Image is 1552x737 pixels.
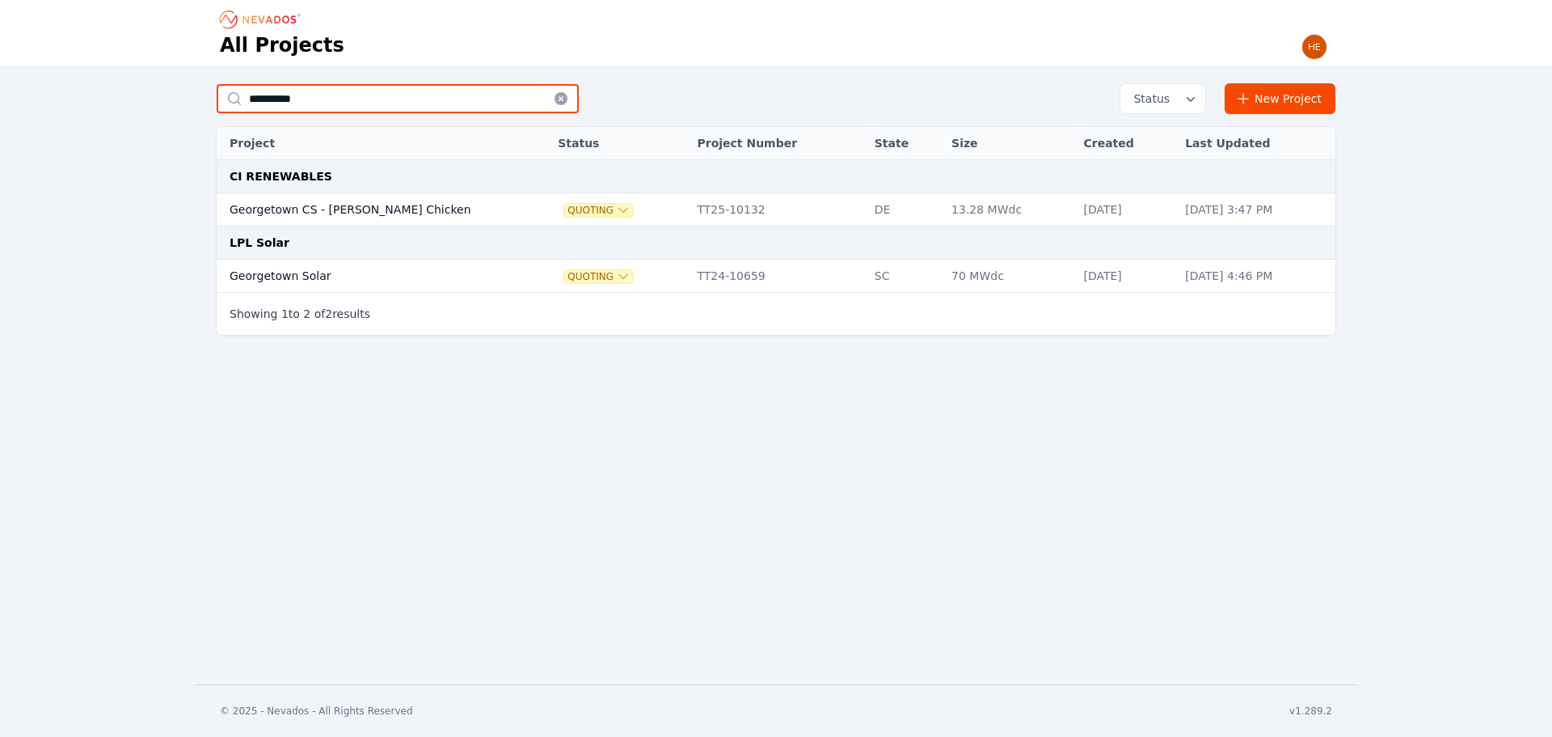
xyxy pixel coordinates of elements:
[564,270,633,283] button: Quoting
[943,127,1075,160] th: Size
[1177,193,1335,227] td: [DATE] 3:47 PM
[564,204,633,217] button: Quoting
[943,193,1075,227] td: 13.28 MWdc
[867,193,943,227] td: DE
[1075,260,1177,293] td: [DATE]
[217,227,1335,260] td: LPL Solar
[550,127,689,160] th: Status
[325,307,332,320] span: 2
[303,307,310,320] span: 2
[217,193,1335,227] tr: Georgetown CS - [PERSON_NAME] ChickenQuotingTT25-10132DE13.28 MWdc[DATE][DATE] 3:47 PM
[1225,83,1335,114] a: New Project
[217,127,525,160] th: Project
[689,193,866,227] td: TT25-10132
[943,260,1075,293] td: 70 MWdc
[867,127,943,160] th: State
[217,160,1335,193] td: CI RENEWABLES
[230,306,370,322] p: Showing to of results
[867,260,943,293] td: SC
[217,193,525,227] td: Georgetown CS - [PERSON_NAME] Chicken
[1127,91,1170,107] span: Status
[689,127,866,160] th: Project Number
[1120,84,1205,113] button: Status
[217,260,525,293] td: Georgetown Solar
[217,260,1335,293] tr: Georgetown SolarQuotingTT24-10659SC70 MWdc[DATE][DATE] 4:46 PM
[220,32,344,58] h1: All Projects
[220,6,306,32] nav: Breadcrumb
[281,307,289,320] span: 1
[1301,34,1327,60] img: Henar Luque
[1075,127,1177,160] th: Created
[1177,127,1335,160] th: Last Updated
[220,705,413,718] div: © 2025 - Nevados - All Rights Reserved
[1177,260,1335,293] td: [DATE] 4:46 PM
[1289,705,1332,718] div: v1.289.2
[1075,193,1177,227] td: [DATE]
[689,260,866,293] td: TT24-10659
